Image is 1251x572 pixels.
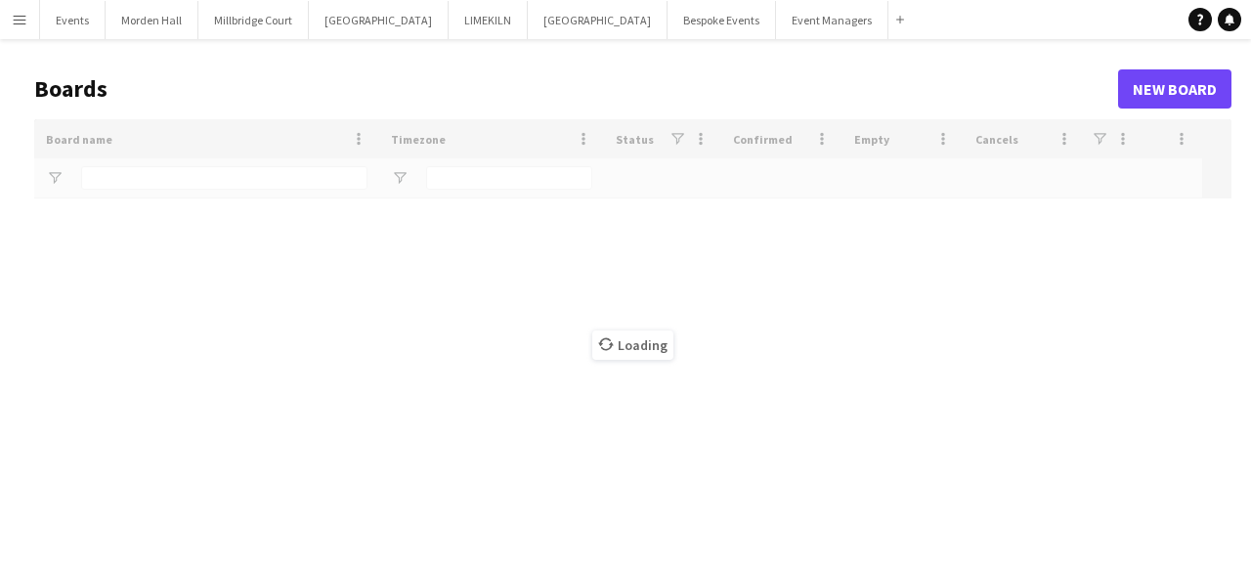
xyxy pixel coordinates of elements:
h1: Boards [34,74,1118,104]
a: New Board [1118,69,1231,109]
button: Morden Hall [106,1,198,39]
button: LIMEKILN [449,1,528,39]
span: Loading [592,330,673,360]
button: [GEOGRAPHIC_DATA] [528,1,668,39]
button: Bespoke Events [668,1,776,39]
button: Millbridge Court [198,1,309,39]
button: Events [40,1,106,39]
button: [GEOGRAPHIC_DATA] [309,1,449,39]
button: Event Managers [776,1,888,39]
